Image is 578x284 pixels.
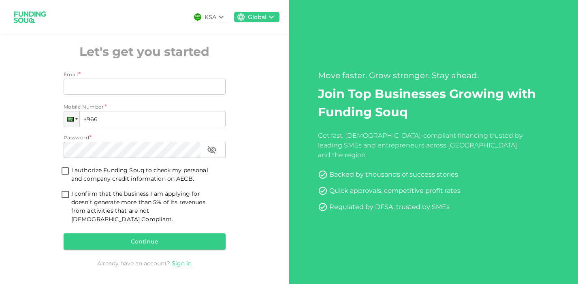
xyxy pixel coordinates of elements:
span: Mobile Number [64,103,104,111]
input: password [64,142,200,158]
span: shariahTandCAccepted [59,190,71,201]
div: Saudi Arabia: + 966 [64,111,79,127]
div: Already have an account? [64,259,226,267]
div: Regulated by DFSA, trusted by SMEs [329,202,450,212]
h2: Join Top Businesses Growing with Funding Souq [318,85,549,121]
span: I authorize Funding Souq to check my personal and company credit information on AECB. [71,167,208,182]
input: 1 (702) 123-4567 [64,111,226,127]
span: termsConditionsForInvestmentsAccepted [59,166,71,177]
input: email [64,79,217,95]
button: Continue [64,233,226,250]
img: logo [10,6,50,28]
span: Password [64,135,89,141]
img: flag-sa.b9a346574cdc8950dd34b50780441f57.svg [194,13,201,21]
h2: Let's get you started [64,43,226,61]
div: KSA [205,13,216,21]
div: Global [248,13,267,21]
a: Sign in [172,260,192,267]
div: Quick approvals, competitive profit rates [329,186,461,196]
div: Move faster. Grow stronger. Stay ahead. [318,69,549,81]
span: I confirm that the business I am applying for doesn’t generate more than 5% of its revenues from ... [71,190,219,224]
span: Email [64,71,78,77]
div: Get fast, [DEMOGRAPHIC_DATA]-compliant financing trusted by leading SMEs and entrepreneurs across... [318,131,526,160]
div: Backed by thousands of success stories [329,170,458,179]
